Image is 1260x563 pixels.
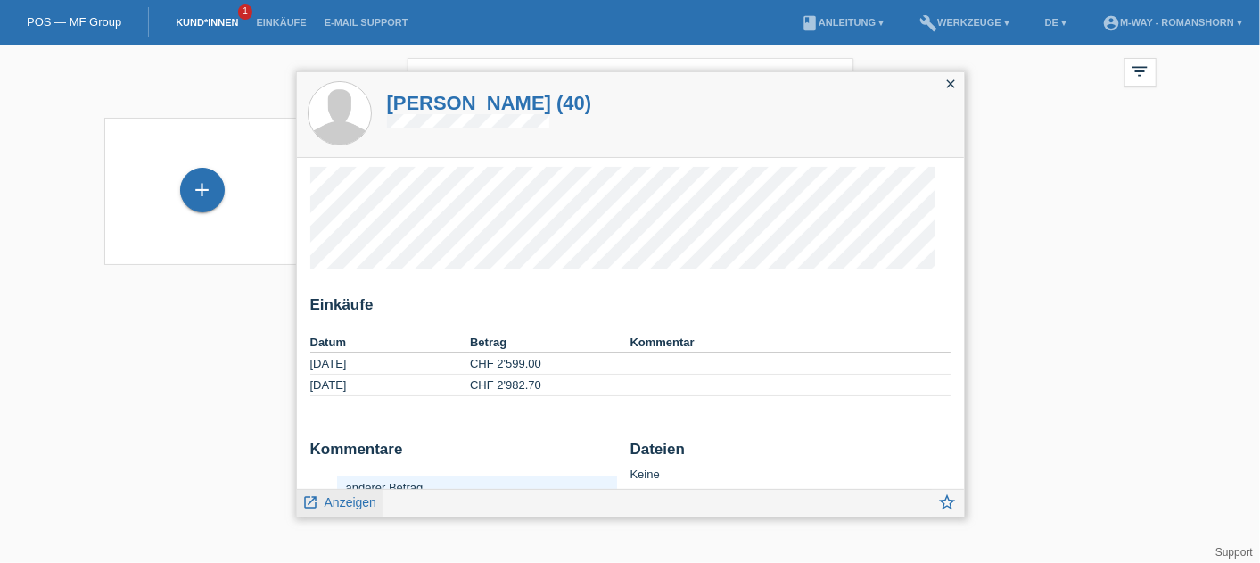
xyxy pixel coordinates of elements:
td: CHF 2'982.70 [470,375,630,396]
th: Kommentar [630,332,951,353]
a: [PERSON_NAME] (40) [387,92,592,114]
td: [DATE] [310,375,471,396]
h2: Einkäufe [310,296,951,323]
i: build [919,14,937,32]
i: close [944,77,959,91]
i: account_circle [1102,14,1120,32]
i: filter_list [1131,62,1150,81]
h2: Kommentare [310,441,617,468]
a: E-Mail Support [316,17,417,28]
i: star_border [938,493,958,512]
i: close [823,68,844,89]
h2: Dateien [630,441,951,468]
input: Suche... [408,58,853,100]
a: star_border [938,494,958,517]
a: launch Anzeigen [303,490,377,512]
td: CHF 2'599.00 [470,353,630,375]
th: Datum [310,332,471,353]
div: anderer Betrag [346,481,608,494]
a: bookAnleitung ▾ [792,17,893,28]
a: Einkäufe [247,17,315,28]
i: launch [303,494,319,510]
a: Kund*innen [167,17,247,28]
div: Kund*in hinzufügen [181,175,224,205]
span: Anzeigen [325,495,376,509]
span: 1 [238,4,252,20]
div: Keine [630,441,951,481]
td: [DATE] [310,353,471,375]
a: account_circlem-way - Romanshorn ▾ [1093,17,1251,28]
th: Betrag [470,332,630,353]
i: book [801,14,819,32]
a: Support [1215,546,1253,559]
a: DE ▾ [1036,17,1075,28]
a: POS — MF Group [27,15,121,29]
a: buildWerkzeuge ▾ [910,17,1018,28]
